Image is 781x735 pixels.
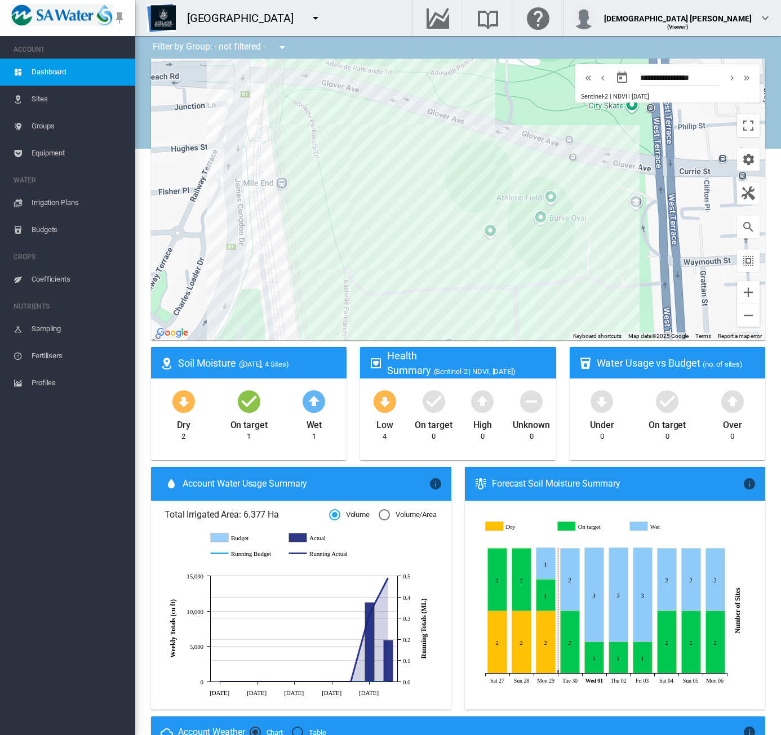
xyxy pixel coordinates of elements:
tspan: Mon 06 [706,678,724,684]
g: On target Sep 28, 2025 2 [512,549,531,611]
span: Profiles [32,369,126,397]
a: Terms [695,333,711,339]
button: md-calendar [611,66,633,89]
g: On target [558,522,623,532]
span: Sites [32,86,126,113]
md-icon: icon-information [429,477,442,491]
tspan: 0 [201,679,204,685]
g: Running Budget [211,549,278,559]
div: 1 [312,431,316,442]
tspan: [DATE] [359,689,379,696]
div: Over [723,415,742,431]
div: [DEMOGRAPHIC_DATA] [PERSON_NAME] [604,8,752,20]
tspan: [DATE] [247,689,267,696]
button: icon-chevron-double-left [581,71,596,84]
button: icon-chevron-right [725,71,739,84]
circle: Running Actual Aug 25 0 [292,679,296,684]
md-icon: icon-chevron-right [726,71,738,84]
span: NUTRIENTS [14,297,126,315]
g: On target Oct 01, 2025 1 [585,642,604,674]
span: Map data ©2025 Google [628,333,689,339]
div: 0 [432,431,436,442]
md-icon: icon-checkbox-marked-circle [654,387,681,415]
g: Wet Oct 06, 2025 2 [706,549,725,611]
button: Toggle fullscreen view [737,114,760,137]
div: 1 [247,431,251,442]
md-radio-button: Volume/Area [379,510,437,520]
md-icon: icon-heart-box-outline [369,357,383,370]
span: Groups [32,113,126,140]
span: | [DATE] [628,93,649,100]
div: Low [376,415,393,431]
tspan: 5,000 [190,643,204,650]
g: Actual [289,533,356,543]
span: Account Water Usage Summary [183,478,429,490]
g: Dry Sep 28, 2025 2 [512,611,531,674]
tspan: Thu 02 [611,678,627,684]
md-icon: icon-arrow-up-bold-circle [719,387,746,415]
md-icon: icon-checkbox-marked-circle [420,387,447,415]
circle: Running Actual Sep 15 0 [348,679,353,684]
tspan: [DATE] [322,689,341,696]
circle: Running Actual Sep 22 0.32 [367,612,371,616]
div: On target [415,415,452,431]
tspan: 0.1 [403,657,410,664]
div: Unknown [513,415,549,431]
div: Filter by Group: - not filtered - [144,36,297,59]
div: 2 [181,431,185,442]
md-icon: icon-minus-circle [518,387,545,415]
tspan: Mon 29 [537,678,554,684]
div: On target [230,415,268,431]
tspan: Weekly Totals (cu ft) [169,599,177,658]
md-icon: icon-thermometer-lines [474,477,487,491]
tspan: 0.0 [403,679,411,685]
button: Zoom in [737,281,760,304]
a: Report a map error [718,333,762,339]
div: 0 [665,431,669,442]
tspan: Number of Sites [734,587,742,633]
tspan: 10,000 [187,608,203,615]
tspan: Sun 28 [514,678,530,684]
g: On target Oct 02, 2025 1 [609,642,628,674]
tspan: 0.4 [403,594,411,601]
span: Total Irrigated Area: 6.377 Ha [165,509,329,521]
div: High [473,415,492,431]
span: ACCOUNT [14,41,126,59]
md-icon: icon-select-all [742,254,755,268]
div: 0 [481,431,485,442]
md-icon: icon-chevron-double-left [582,71,594,84]
span: Coefficients [32,266,126,293]
span: Sampling [32,315,126,342]
div: Soil Moisture [178,356,338,370]
div: 0 [530,431,534,442]
div: Water Usage vs Budget [597,356,756,370]
md-icon: icon-chevron-double-right [740,71,753,84]
tspan: [DATE] [210,689,229,696]
md-icon: icon-pin [113,11,126,25]
div: On target [649,415,686,431]
div: Dry [177,415,190,431]
tspan: Tue 30 [562,678,578,684]
tspan: [DATE] [284,689,304,696]
button: icon-chevron-double-right [739,71,754,84]
circle: Running Budget Sep 22 0 [367,679,371,684]
md-icon: icon-cup-water [579,357,592,370]
g: On target Oct 04, 2025 2 [658,611,677,674]
md-icon: icon-cog [742,153,755,166]
circle: Running Actual Jul 28 0 [218,679,222,684]
div: [GEOGRAPHIC_DATA] [187,10,304,26]
button: icon-magnify [737,216,760,238]
div: 4 [383,431,387,442]
span: Dashboard [32,59,126,86]
g: Dry Sep 29, 2025 2 [536,611,556,674]
g: Actual Sep 29 5,896.5 [384,640,393,681]
span: WATER [14,171,126,189]
md-icon: icon-information [743,477,756,491]
md-icon: icon-magnify [742,220,755,234]
md-icon: icon-water [165,477,178,491]
circle: Running Actual Sep 1 0 [311,679,316,684]
g: On target Oct 03, 2025 1 [633,642,653,674]
tspan: 0.5 [403,573,411,580]
g: Actual Sep 22 11,245.02 [365,602,375,681]
circle: Running Actual Aug 4 0 [236,679,241,684]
